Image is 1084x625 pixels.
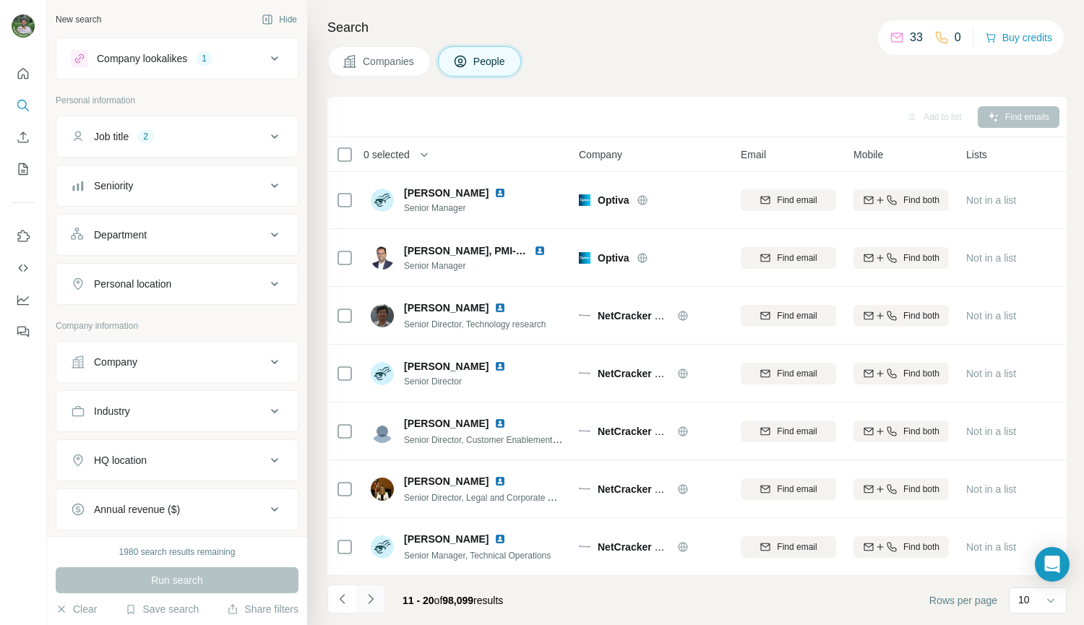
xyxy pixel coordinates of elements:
p: Company information [56,319,298,332]
img: Logo of NetCracker Technology [579,488,590,491]
span: Find email [777,483,817,496]
img: Avatar [12,14,35,38]
span: NetCracker Technology [598,310,710,322]
button: My lists [12,156,35,182]
span: Senior Director, Technology research [404,319,546,329]
span: Optiva [598,251,629,265]
span: NetCracker Technology [598,541,710,553]
div: Company lookalikes [97,51,187,66]
img: Avatar [371,304,394,327]
span: Not in a list [966,194,1016,206]
button: Find both [853,363,949,384]
button: Find email [741,247,836,269]
button: Annual revenue ($) [56,492,298,527]
span: People [473,54,507,69]
span: NetCracker Technology [598,426,710,437]
p: 33 [910,29,923,46]
button: Hide [251,9,307,30]
img: Avatar [371,535,394,559]
img: LinkedIn logo [494,361,506,372]
img: Logo of NetCracker Technology [579,314,590,317]
span: Not in a list [966,252,1016,264]
span: Senior Manager, Technical Operations [404,551,551,561]
p: 10 [1018,592,1030,607]
span: Find both [903,425,939,438]
span: [PERSON_NAME] [404,416,489,431]
span: Find both [903,309,939,322]
button: Save search [125,602,199,616]
img: Logo of Optiva [579,194,590,206]
button: Clear [56,602,97,616]
div: Open Intercom Messenger [1035,547,1070,582]
span: of [434,595,443,606]
img: Logo of NetCracker Technology [579,372,590,375]
button: Use Surfe on LinkedIn [12,223,35,249]
span: Find email [777,425,817,438]
button: Department [56,217,298,252]
div: 2 [137,130,154,143]
button: Find both [853,189,949,211]
img: Avatar [371,362,394,385]
button: Find email [741,189,836,211]
span: [PERSON_NAME] [404,301,489,315]
div: 1 [196,52,212,65]
span: Not in a list [966,310,1016,322]
span: [PERSON_NAME] [404,186,489,200]
button: Job title2 [56,119,298,154]
button: Dashboard [12,287,35,313]
span: Not in a list [966,483,1016,495]
span: Optiva [598,193,629,207]
span: Find email [777,540,817,553]
div: Department [94,228,147,242]
img: Logo of NetCracker Technology [579,430,590,433]
div: Job title [94,129,129,144]
button: Find both [853,247,949,269]
span: Senior Director, Customer Enablement and Education Practice [404,434,644,445]
button: Enrich CSV [12,124,35,150]
span: Find email [777,194,817,207]
span: 98,099 [442,595,473,606]
span: Not in a list [966,368,1016,379]
span: Find email [777,309,817,322]
span: Senior Director [404,375,523,388]
div: New search [56,13,101,26]
img: Avatar [371,478,394,501]
span: [PERSON_NAME] [404,359,489,374]
button: Find email [741,478,836,500]
img: LinkedIn logo [494,533,506,545]
button: Navigate to next page [356,585,385,613]
div: Industry [94,404,130,418]
span: Mobile [853,147,883,162]
span: Not in a list [966,541,1016,553]
span: Email [741,147,766,162]
button: Seniority [56,168,298,203]
div: HQ location [94,453,147,467]
span: Senior Manager [404,259,563,272]
h4: Search [327,17,1067,38]
span: Find both [903,367,939,380]
span: Rows per page [929,593,997,608]
div: 1980 search results remaining [119,546,236,559]
button: Find both [853,421,949,442]
div: Seniority [94,178,133,193]
img: Logo of Optiva [579,252,590,264]
img: Avatar [371,246,394,270]
span: results [403,595,503,606]
button: Share filters [227,602,298,616]
img: LinkedIn logo [494,187,506,199]
button: Find both [853,478,949,500]
img: LinkedIn logo [494,475,506,487]
p: Personal information [56,94,298,107]
span: NetCracker Technology [598,483,710,495]
span: NetCracker Technology [598,368,710,379]
button: Find both [853,536,949,558]
button: Buy credits [985,27,1052,48]
span: Senior Director, Legal and Corporate Affairs [404,491,572,503]
span: 11 - 20 [403,595,434,606]
span: [PERSON_NAME], PMI-ACP, CSM, DevOps-GEN, PSM I [404,245,666,257]
button: Find both [853,305,949,327]
span: [PERSON_NAME] [404,474,489,488]
button: Search [12,92,35,118]
span: 0 selected [364,147,410,162]
span: Find email [777,251,817,264]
